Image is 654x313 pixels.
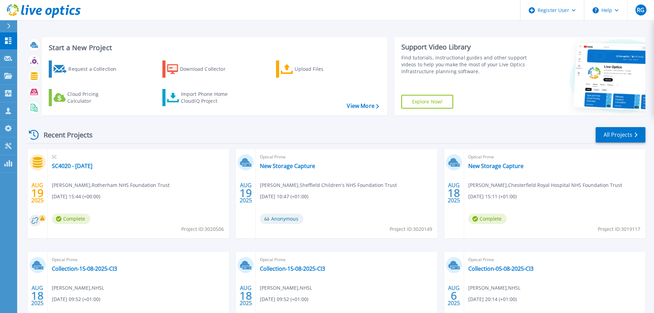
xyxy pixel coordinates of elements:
span: Complete [468,214,507,224]
span: 19 [31,190,44,196]
div: Upload Files [295,62,349,76]
span: [DATE] 15:11 (+01:00) [468,193,517,200]
div: Download Collector [180,62,235,76]
div: AUG 2025 [239,283,252,308]
span: Project ID: 3019117 [598,225,640,233]
span: [DATE] 20:14 (+01:00) [468,295,517,303]
span: [DATE] 09:52 (+01:00) [260,295,308,303]
span: Complete [52,214,90,224]
div: Find tutorials, instructional guides and other support videos to help you make the most of your L... [401,54,529,75]
span: [DATE] 10:47 (+01:00) [260,193,308,200]
span: [PERSON_NAME] , NHSL [468,284,520,292]
span: Optical Prime [260,256,433,264]
div: AUG 2025 [447,283,460,308]
span: Project ID: 3020506 [181,225,224,233]
a: Upload Files [276,60,353,78]
span: RG [637,7,644,13]
h3: Start a New Project [49,44,379,52]
span: 19 [240,190,252,196]
span: Anonymous [260,214,303,224]
a: Collection-15-08-2025-CI3 [260,265,325,272]
a: View More [347,103,379,109]
span: 18 [240,293,252,299]
span: Optical Prime [52,256,225,264]
a: Explore Now! [401,95,454,109]
span: [DATE] 09:52 (+01:00) [52,295,100,303]
div: AUG 2025 [447,180,460,205]
a: All Projects [596,127,645,143]
div: Recent Projects [26,126,102,143]
div: Cloud Pricing Calculator [67,91,122,104]
span: 18 [31,293,44,299]
a: Request a Collection [49,60,125,78]
span: [PERSON_NAME] , NHSL [260,284,312,292]
a: Cloud Pricing Calculator [49,89,125,106]
div: AUG 2025 [239,180,252,205]
div: AUG 2025 [31,283,44,308]
div: AUG 2025 [31,180,44,205]
span: [PERSON_NAME] , Chesterfield Royal Hospital NHS Foundation Trust [468,181,622,189]
a: New Storage Capture [468,163,524,169]
a: Collection-15-08-2025-CI3 [52,265,117,272]
a: SC4020 - [DATE] [52,163,92,169]
div: Import Phone Home CloudIQ Project [181,91,234,104]
div: Support Video Library [401,43,529,52]
a: Collection-05-08-2025-CI3 [468,265,533,272]
span: 18 [448,190,460,196]
span: 6 [451,293,457,299]
span: [PERSON_NAME] , Sheffield Children's NHS Foundation Trust [260,181,397,189]
div: Request a Collection [68,62,123,76]
span: Optical Prime [260,153,433,161]
span: [DATE] 15:44 (+00:00) [52,193,100,200]
a: New Storage Capture [260,163,315,169]
span: Project ID: 3020149 [390,225,432,233]
a: Download Collector [162,60,239,78]
span: [PERSON_NAME] , NHSL [52,284,104,292]
span: Optical Prime [468,153,641,161]
span: Optical Prime [468,256,641,264]
span: SC [52,153,225,161]
span: [PERSON_NAME] , Rotherham NHS Foundation Trust [52,181,170,189]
